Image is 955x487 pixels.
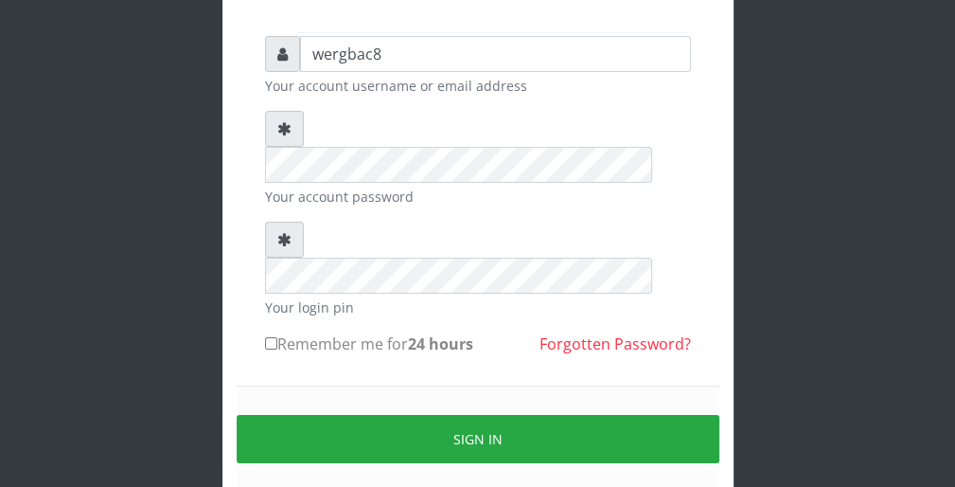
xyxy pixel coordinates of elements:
[300,36,691,72] input: Username or email address
[265,76,691,96] small: Your account username or email address
[539,334,691,354] a: Forgotten Password?
[265,187,691,207] small: Your account password
[265,337,277,350] input: Remember me for24 hours
[237,415,719,463] button: Sign in
[408,334,473,354] b: 24 hours
[265,298,691,317] small: Your login pin
[265,333,473,355] label: Remember me for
